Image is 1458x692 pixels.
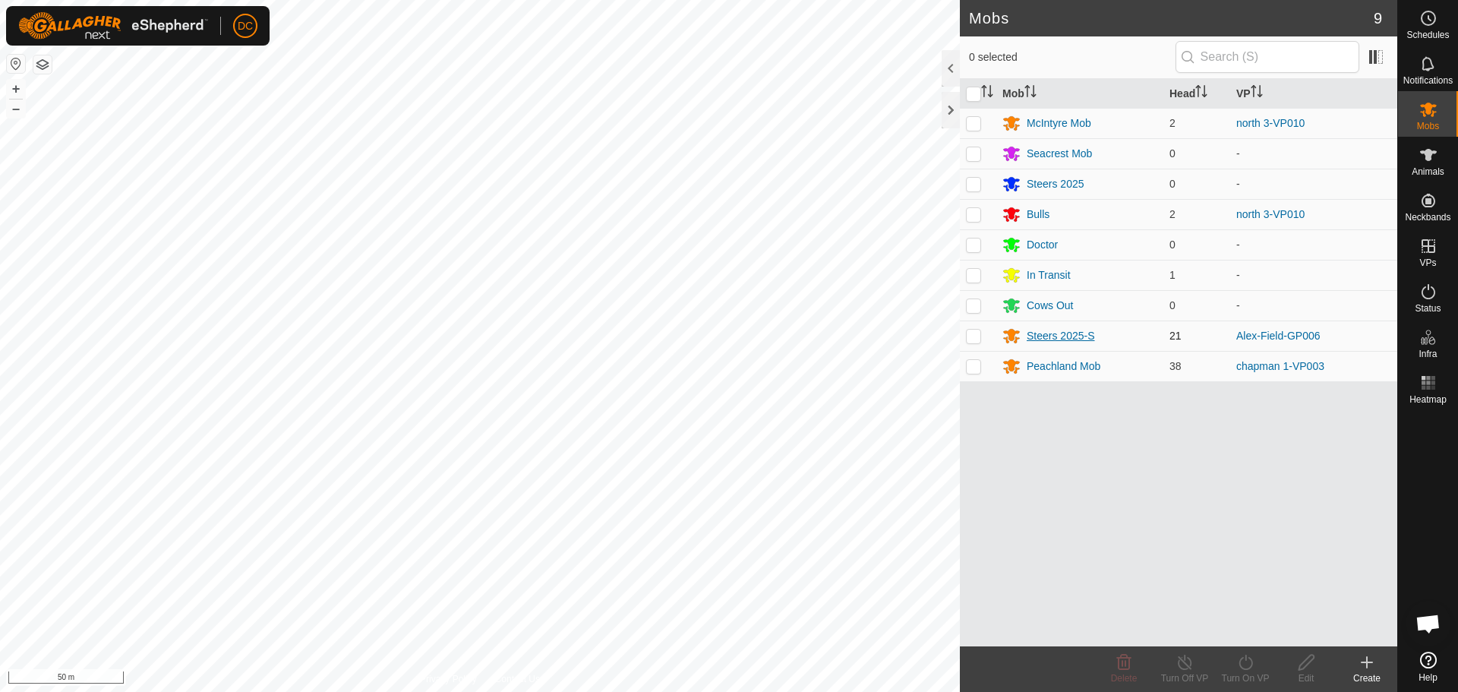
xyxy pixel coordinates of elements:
span: 0 [1169,147,1176,160]
div: In Transit [1027,267,1071,283]
a: Contact Us [495,672,540,686]
div: McIntyre Mob [1027,115,1091,131]
span: Help [1419,673,1437,682]
div: Steers 2025 [1027,176,1084,192]
div: Turn Off VP [1154,671,1215,685]
button: – [7,100,25,118]
td: - [1230,260,1397,290]
span: 9 [1374,7,1382,30]
a: Help [1398,646,1458,688]
span: 2 [1169,208,1176,220]
div: Bulls [1027,207,1049,223]
span: 38 [1169,360,1182,372]
input: Search (S) [1176,41,1359,73]
div: Steers 2025-S [1027,328,1095,344]
div: Doctor [1027,237,1058,253]
h2: Mobs [969,9,1374,27]
button: Map Layers [33,55,52,74]
span: Notifications [1403,76,1453,85]
a: Privacy Policy [420,672,477,686]
span: 0 selected [969,49,1176,65]
div: Create [1336,671,1397,685]
span: Animals [1412,167,1444,176]
a: Alex-Field-GP006 [1236,330,1321,342]
span: 21 [1169,330,1182,342]
span: Status [1415,304,1441,313]
span: 1 [1169,269,1176,281]
a: north 3-VP010 [1236,208,1305,220]
div: Edit [1276,671,1336,685]
span: VPs [1419,258,1436,267]
th: VP [1230,79,1397,109]
td: - [1230,138,1397,169]
div: Turn On VP [1215,671,1276,685]
p-sorticon: Activate to sort [1195,87,1207,100]
button: + [7,80,25,98]
span: DC [238,18,253,34]
a: chapman 1-VP003 [1236,360,1324,372]
div: Open chat [1406,601,1451,646]
span: 0 [1169,239,1176,251]
td: - [1230,229,1397,260]
th: Mob [996,79,1163,109]
div: Peachland Mob [1027,359,1100,374]
span: 0 [1169,299,1176,311]
p-sorticon: Activate to sort [981,87,993,100]
th: Head [1163,79,1230,109]
p-sorticon: Activate to sort [1024,87,1037,100]
img: Gallagher Logo [18,12,208,39]
p-sorticon: Activate to sort [1251,87,1263,100]
span: Neckbands [1405,213,1450,222]
a: north 3-VP010 [1236,117,1305,129]
span: 2 [1169,117,1176,129]
span: Infra [1419,349,1437,359]
button: Reset Map [7,55,25,73]
div: Cows Out [1027,298,1073,314]
span: Mobs [1417,122,1439,131]
span: Delete [1111,673,1138,684]
span: 0 [1169,178,1176,190]
span: Schedules [1406,30,1449,39]
span: Heatmap [1409,395,1447,404]
td: - [1230,169,1397,199]
td: - [1230,290,1397,321]
div: Seacrest Mob [1027,146,1092,162]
